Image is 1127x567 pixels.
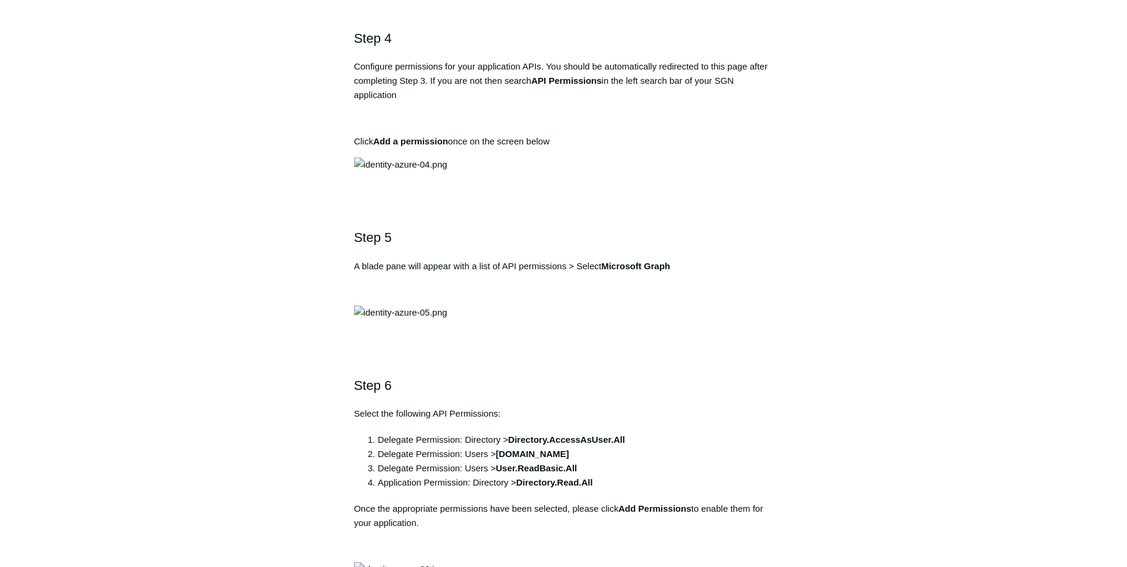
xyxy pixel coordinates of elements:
strong: API Permissions [531,75,601,86]
p: Configure permissions for your application APIs. You should be automatically redirected to this p... [354,59,774,102]
strong: Directory.Read.All [516,477,593,487]
li: Delegate Permission: Users > [378,447,774,461]
p: Click once on the screen below [354,134,774,149]
p: Once the appropriate permissions have been selected, please click to enable them for your applica... [354,502,774,530]
strong: User.ReadBasic.All [496,463,577,473]
p: Select the following API Permissions: [354,407,774,421]
h2: Step 4 [354,28,774,49]
h2: Step 6 [354,375,774,396]
h2: Step 5 [354,227,774,248]
img: identity-azure-05.png [354,305,447,320]
p: A blade pane will appear with a list of API permissions > Select [354,259,774,273]
li: Application Permission: Directory > [378,475,774,490]
strong: Directory.AccessAsUser.All [508,434,625,445]
strong: [DOMAIN_NAME] [496,449,569,459]
strong: Add a permission [373,136,448,146]
strong: Microsoft Graph [601,261,670,271]
img: identity-azure-04.png [354,157,447,172]
li: Delegate Permission: Users > [378,461,774,475]
strong: Add Permissions [618,503,692,514]
li: Delegate Permission: Directory > [378,433,774,447]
